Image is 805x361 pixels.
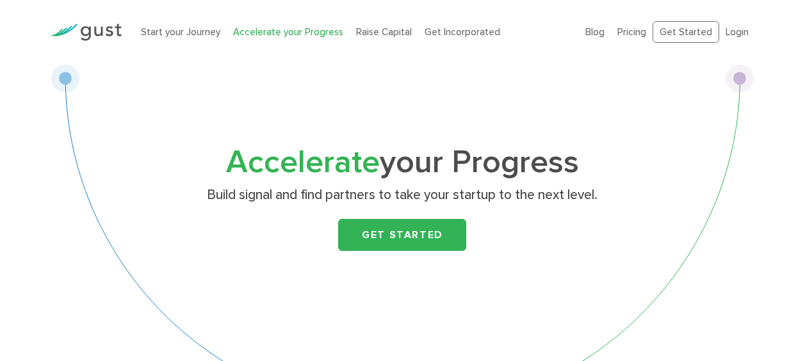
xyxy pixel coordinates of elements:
[149,148,655,177] h1: your Progress
[226,143,380,181] span: Accelerate
[585,26,605,38] a: Blog
[50,24,122,41] img: Gust Logo
[726,26,749,38] a: Login
[653,21,719,44] a: Get Started
[617,26,646,38] a: Pricing
[356,26,412,38] a: Raise Capital
[338,219,466,251] a: Get Started
[141,26,220,38] a: Start your Journey
[154,186,651,204] p: Build signal and find partners to take your startup to the next level.
[233,26,343,38] a: Accelerate your Progress
[425,26,500,38] a: Get Incorporated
